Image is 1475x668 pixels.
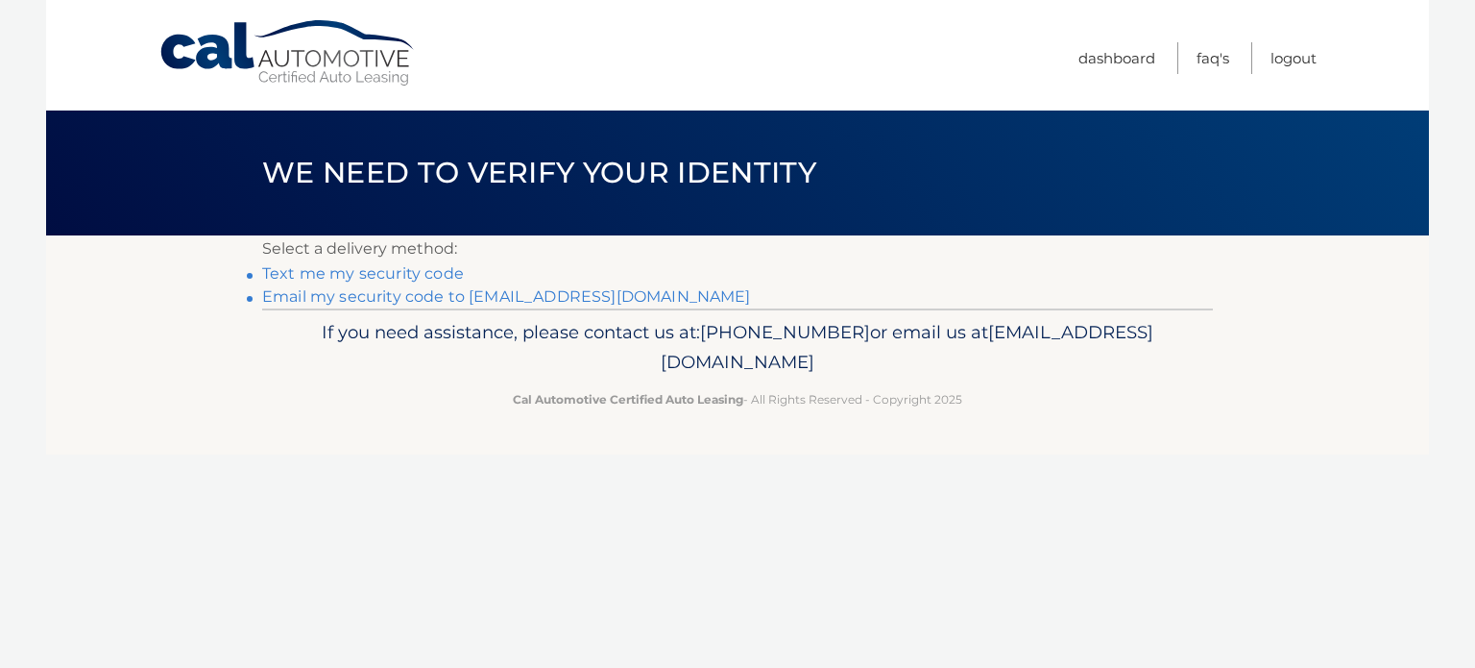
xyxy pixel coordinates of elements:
a: Cal Automotive [158,19,418,87]
a: Logout [1270,42,1317,74]
a: FAQ's [1197,42,1229,74]
p: If you need assistance, please contact us at: or email us at [275,317,1200,379]
a: Email my security code to [EMAIL_ADDRESS][DOMAIN_NAME] [262,287,751,306]
span: We need to verify your identity [262,155,816,190]
p: - All Rights Reserved - Copyright 2025 [275,389,1200,409]
a: Dashboard [1078,42,1155,74]
a: Text me my security code [262,264,464,283]
p: Select a delivery method: [262,235,1213,262]
span: [PHONE_NUMBER] [700,321,870,343]
strong: Cal Automotive Certified Auto Leasing [513,392,743,407]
